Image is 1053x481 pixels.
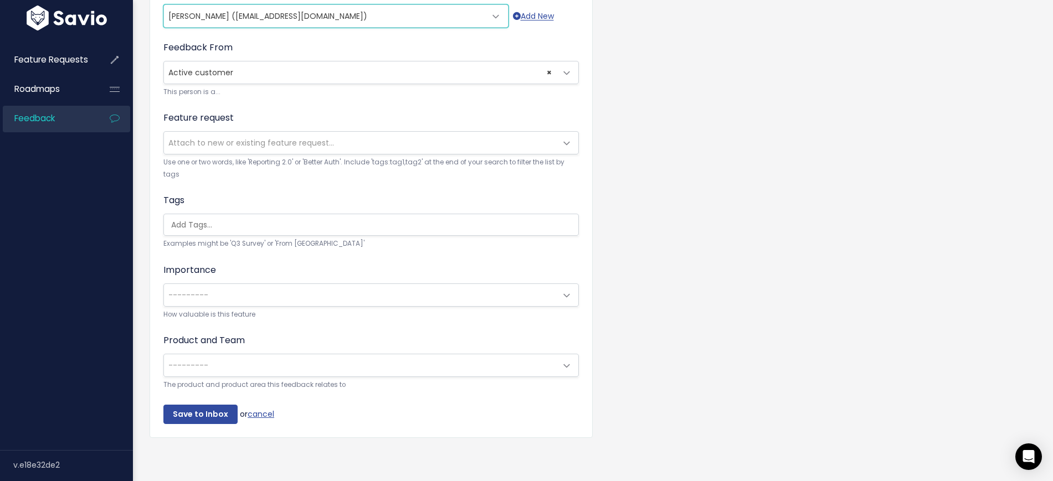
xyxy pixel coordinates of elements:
label: Feedback From [163,41,233,54]
span: Amber Fisher (afisher@roadone.com) [163,4,508,28]
span: × [547,61,552,84]
small: The product and product area this feedback relates to [163,379,579,391]
a: Roadmaps [3,76,92,102]
small: Examples might be 'Q3 Survey' or 'From [GEOGRAPHIC_DATA]' [163,238,579,250]
span: Active customer [164,61,556,84]
span: --------- [168,360,208,371]
span: Attach to new or existing feature request... [168,137,334,148]
input: Save to Inbox [163,405,238,425]
a: Add New [513,9,554,23]
span: Feedback [14,112,55,124]
span: Feature Requests [14,54,88,65]
small: Use one or two words, like 'Reporting 2.0' or 'Better Auth'. Include 'tags:tag1,tag2' at the end ... [163,157,579,180]
span: --------- [168,289,208,301]
label: Feature request [163,111,234,125]
div: Open Intercom Messenger [1015,443,1042,470]
label: Product and Team [163,334,245,347]
img: logo-white.9d6f32f41409.svg [24,6,110,30]
span: [PERSON_NAME] ([EMAIL_ADDRESS][DOMAIN_NAME]) [168,11,367,22]
input: Add Tags... [167,219,581,231]
label: Tags [163,194,184,207]
span: Amber Fisher (afisher@roadone.com) [164,5,486,27]
small: This person is a... [163,86,579,98]
div: v.e18e32de2 [13,451,133,479]
a: Feature Requests [3,47,92,73]
label: Importance [163,263,216,277]
a: cancel [248,408,274,419]
small: How valuable is this feature [163,309,579,320]
span: Roadmaps [14,83,60,95]
span: Active customer [163,61,579,84]
a: Feedback [3,106,92,131]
